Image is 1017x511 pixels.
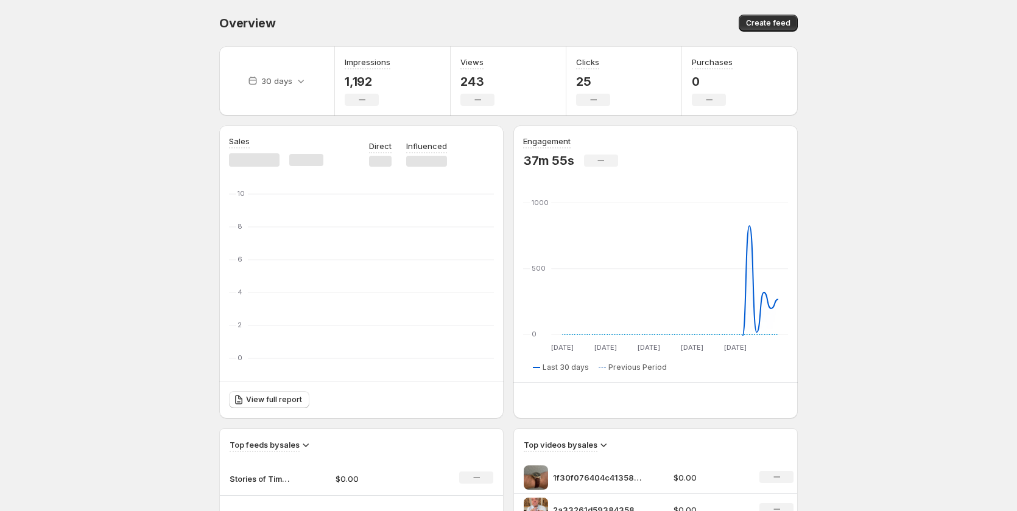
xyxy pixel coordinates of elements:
[524,439,597,451] h3: Top videos by sales
[543,363,589,372] span: Last 30 days
[406,140,447,152] p: Influenced
[369,140,392,152] p: Direct
[230,473,290,485] p: Stories of Timeless Elegance: What My Customers Say
[739,15,798,32] button: Create feed
[238,255,242,263] text: 6
[230,439,300,451] h3: Top feeds by sales
[724,343,747,352] text: [DATE]
[238,189,245,198] text: 10
[523,153,574,168] p: 37m 55s
[594,343,617,352] text: [DATE]
[229,135,250,147] h3: Sales
[246,395,302,405] span: View full report
[219,16,275,30] span: Overview
[692,56,733,68] h3: Purchases
[532,330,537,338] text: 0
[524,465,548,490] img: 1f30f076404c413585863c2093e96ead
[532,198,549,207] text: 1000
[576,74,610,89] p: 25
[746,18,790,28] span: Create feed
[238,222,242,231] text: 8
[460,74,494,89] p: 243
[553,471,644,484] p: 1f30f076404c413585863c2093e96ead
[523,135,571,147] h3: Engagement
[576,56,599,68] h3: Clicks
[238,321,242,329] text: 2
[608,363,667,372] span: Previous Period
[261,75,292,87] p: 30 days
[692,74,733,89] p: 0
[681,343,703,352] text: [DATE]
[238,288,242,296] text: 4
[551,343,574,352] text: [DATE]
[674,471,745,484] p: $0.00
[238,353,242,362] text: 0
[345,74,390,89] p: 1,192
[229,391,309,408] a: View full report
[460,56,484,68] h3: Views
[638,343,660,352] text: [DATE]
[336,473,422,485] p: $0.00
[345,56,390,68] h3: Impressions
[532,264,546,273] text: 500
